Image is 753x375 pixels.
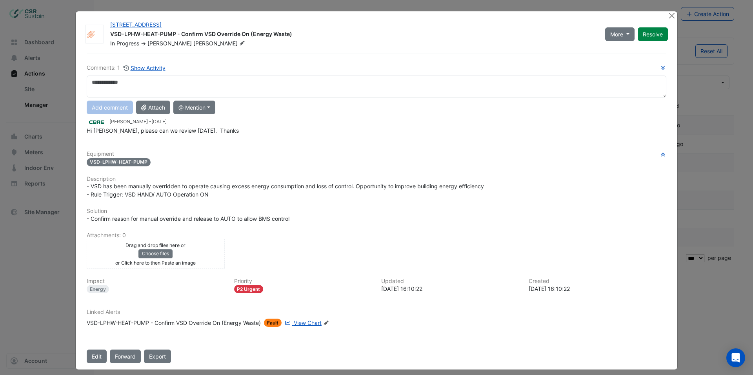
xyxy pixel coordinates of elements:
[138,249,173,258] button: Choose files
[109,118,167,125] small: [PERSON_NAME] -
[87,319,261,327] div: VSD-LPHW-HEAT-PUMP - Confirm VSD Override On (Energy Waste)
[87,158,151,166] span: VSD-LPHW-HEAT-PUMP
[87,127,239,134] span: Hi [PERSON_NAME], please can we review [DATE]. Thanks
[87,151,666,157] h6: Equipment
[110,350,141,363] button: Forward
[638,27,668,41] button: Resolve
[87,208,666,215] h6: Solution
[193,40,247,47] span: [PERSON_NAME]
[147,40,192,47] span: [PERSON_NAME]
[125,242,186,248] small: Drag and drop files here or
[173,101,215,114] button: @ Mention
[529,285,667,293] div: [DATE] 16:10:22
[110,21,162,28] a: [STREET_ADDRESS]
[87,278,225,285] h6: Impact
[87,215,289,222] span: - Confirm reason for manual override and release to AUTO to allow BMS control
[141,40,146,47] span: ->
[144,350,171,363] a: Export
[85,31,104,38] img: HFL
[87,63,166,72] div: Comments: 1
[87,118,106,126] img: CBRE
[123,63,166,72] button: Show Activity
[668,11,676,20] button: Close
[87,232,666,239] h6: Attachments: 0
[234,285,264,293] div: P2 Urgent
[529,278,667,285] h6: Created
[726,348,745,367] div: Open Intercom Messenger
[151,119,167,124] span: 2025-10-07 16:10:22
[87,309,666,316] h6: Linked Alerts
[110,30,596,40] div: VSD-LPHW-HEAT-PUMP - Confirm VSD Override On (Energy Waste)
[87,176,666,182] h6: Description
[110,40,139,47] span: In Progress
[87,285,109,293] div: Energy
[136,101,170,114] button: Attach
[234,278,372,285] h6: Priority
[87,350,107,363] button: Edit
[381,285,519,293] div: [DATE] 16:10:22
[264,319,282,327] span: Fault
[381,278,519,285] h6: Updated
[294,319,322,326] span: View Chart
[323,320,329,326] fa-icon: Edit Linked Alerts
[115,260,196,266] small: or Click here to then Paste an image
[610,30,623,38] span: More
[283,319,322,327] a: View Chart
[605,27,635,41] button: More
[87,183,486,198] span: - VSD has been manually overridden to operate causing excess energy consumption and loss of contr...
